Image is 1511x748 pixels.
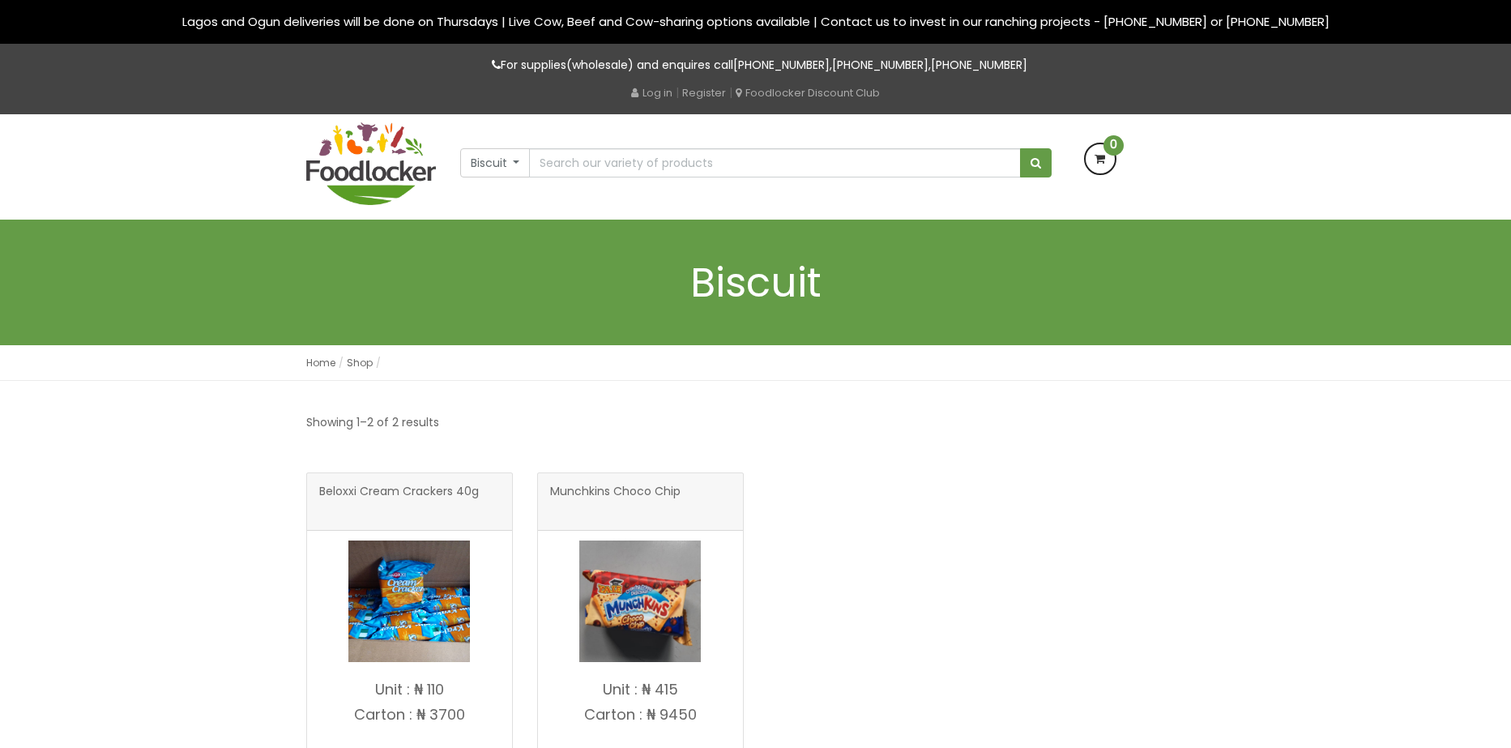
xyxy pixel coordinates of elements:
[306,356,335,370] a: Home
[931,57,1027,73] a: [PHONE_NUMBER]
[306,260,1206,305] h1: Biscuit
[538,682,743,698] p: Unit : ₦ 415
[832,57,928,73] a: [PHONE_NUMBER]
[307,707,512,723] p: Carton : ₦ 3700
[631,85,672,100] a: Log in
[460,148,531,177] button: Biscuit
[1411,647,1511,724] iframe: chat widget
[348,541,470,662] img: Beloxxi Cream Crackers 40g
[579,541,701,662] img: Munchkins Choco Chip
[307,682,512,698] p: Unit : ₦ 110
[538,707,743,723] p: Carton : ₦ 9450
[319,485,479,518] span: Beloxxi Cream Crackers 40g
[306,122,436,205] img: FoodLocker
[306,56,1206,75] p: For supplies(wholesale) and enquires call , ,
[729,84,732,100] span: |
[1103,135,1124,156] span: 0
[347,356,373,370] a: Shop
[733,57,830,73] a: [PHONE_NUMBER]
[736,85,880,100] a: Foodlocker Discount Club
[676,84,679,100] span: |
[682,85,726,100] a: Register
[529,148,1020,177] input: Search our variety of products
[182,13,1330,30] span: Lagos and Ogun deliveries will be done on Thursdays | Live Cow, Beef and Cow-sharing options avai...
[550,485,681,518] span: Munchkins Choco Chip
[306,413,439,432] p: Showing 1–2 of 2 results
